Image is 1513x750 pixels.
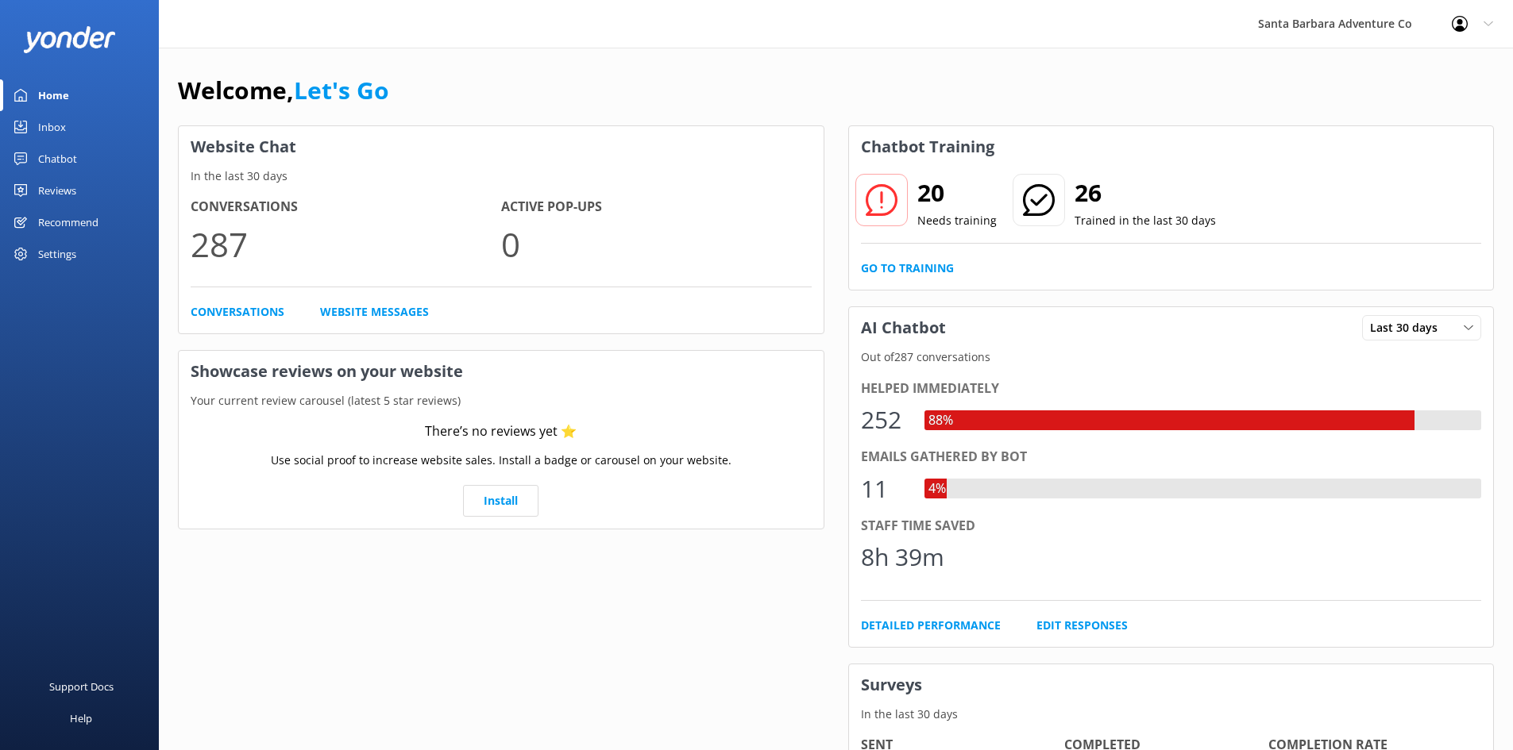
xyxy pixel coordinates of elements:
[38,238,76,270] div: Settings
[178,71,389,110] h1: Welcome,
[1370,319,1447,337] span: Last 30 days
[179,392,824,410] p: Your current review carousel (latest 5 star reviews)
[861,470,909,508] div: 11
[294,74,389,106] a: Let's Go
[501,197,812,217] h4: Active Pop-ups
[861,516,1482,537] div: Staff time saved
[861,538,944,576] div: 8h 39m
[924,479,950,499] div: 4%
[1075,212,1216,229] p: Trained in the last 30 days
[24,26,115,52] img: yonder-white-logo.png
[861,379,1482,399] div: Helped immediately
[179,167,824,185] p: In the last 30 days
[924,410,957,431] div: 88%
[917,212,997,229] p: Needs training
[191,197,501,217] h4: Conversations
[849,348,1494,366] p: Out of 287 conversations
[861,401,909,439] div: 252
[849,706,1494,723] p: In the last 30 days
[320,303,429,321] a: Website Messages
[179,351,824,392] h3: Showcase reviews on your website
[849,126,1006,167] h3: Chatbot Training
[179,126,824,167] h3: Website Chat
[501,217,812,271] p: 0
[38,175,76,206] div: Reviews
[463,485,538,517] a: Install
[70,702,92,734] div: Help
[38,206,98,238] div: Recommend
[849,307,958,348] h3: AI Chatbot
[917,174,997,212] h2: 20
[861,447,1482,467] div: Emails gathered by bot
[38,79,69,111] div: Home
[191,303,284,321] a: Conversations
[861,617,1001,634] a: Detailed Performance
[271,452,731,469] p: Use social proof to increase website sales. Install a badge or carousel on your website.
[425,421,577,442] div: There’s no reviews yet ⭐
[861,260,954,277] a: Go to Training
[38,143,77,175] div: Chatbot
[38,111,66,143] div: Inbox
[1036,617,1128,634] a: Edit Responses
[849,664,1494,706] h3: Surveys
[1075,174,1216,212] h2: 26
[191,217,501,271] p: 287
[49,671,114,702] div: Support Docs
